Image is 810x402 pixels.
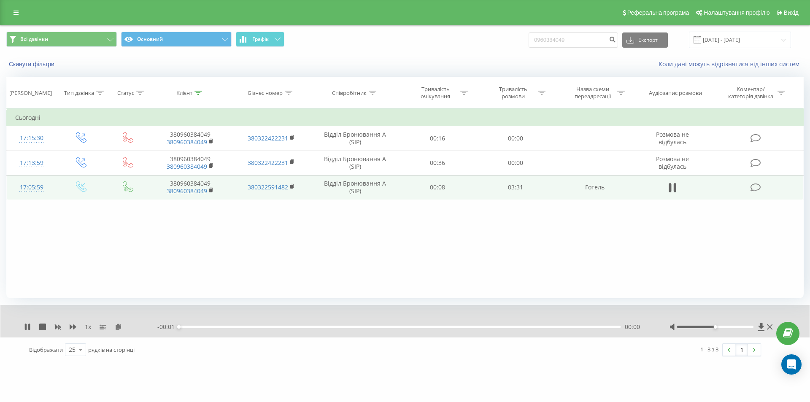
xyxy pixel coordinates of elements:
[7,109,804,126] td: Сьогодні
[236,32,284,47] button: Графік
[491,86,536,100] div: Тривалість розмови
[157,323,179,331] span: - 00:01
[627,9,689,16] span: Реферальна програма
[784,9,799,16] span: Вихід
[622,32,668,48] button: Експорт
[176,89,192,97] div: Клієнт
[248,89,283,97] div: Бізнес номер
[311,151,399,175] td: Відділ Бронювання A (SIP)
[248,134,288,142] a: 380322422231
[311,175,399,200] td: Відділ Бронювання A (SIP)
[476,151,554,175] td: 00:00
[659,60,804,68] a: Коли дані можуть відрізнятися вiд інших систем
[15,155,48,171] div: 17:13:59
[248,159,288,167] a: 380322422231
[252,36,269,42] span: Графік
[88,346,135,353] span: рядків на сторінці
[177,325,181,329] div: Accessibility label
[150,151,231,175] td: 380960384049
[529,32,618,48] input: Пошук за номером
[167,162,207,170] a: 380960384049
[704,9,769,16] span: Налаштування профілю
[9,89,52,97] div: [PERSON_NAME]
[6,60,59,68] button: Скинути фільтри
[656,155,689,170] span: Розмова не відбулась
[117,89,134,97] div: Статус
[29,346,63,353] span: Відображати
[150,126,231,151] td: 380960384049
[167,138,207,146] a: 380960384049
[570,86,615,100] div: Назва схеми переадресації
[15,179,48,196] div: 17:05:59
[781,354,802,375] div: Open Intercom Messenger
[625,323,640,331] span: 00:00
[476,175,554,200] td: 03:31
[726,86,775,100] div: Коментар/категорія дзвінка
[656,130,689,146] span: Розмова не відбулась
[476,126,554,151] td: 00:00
[735,344,748,356] a: 1
[399,151,476,175] td: 00:36
[85,323,91,331] span: 1 x
[713,325,717,329] div: Accessibility label
[69,345,76,354] div: 25
[413,86,458,100] div: Тривалість очікування
[554,175,635,200] td: Готель
[15,130,48,146] div: 17:15:30
[6,32,117,47] button: Всі дзвінки
[649,89,702,97] div: Аудіозапис розмови
[167,187,207,195] a: 380960384049
[150,175,231,200] td: 380960384049
[64,89,94,97] div: Тип дзвінка
[121,32,232,47] button: Основний
[248,183,288,191] a: 380322591482
[399,175,476,200] td: 00:08
[311,126,399,151] td: Відділ Бронювання A (SIP)
[20,36,48,43] span: Всі дзвінки
[332,89,367,97] div: Співробітник
[399,126,476,151] td: 00:16
[700,345,718,353] div: 1 - 3 з 3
